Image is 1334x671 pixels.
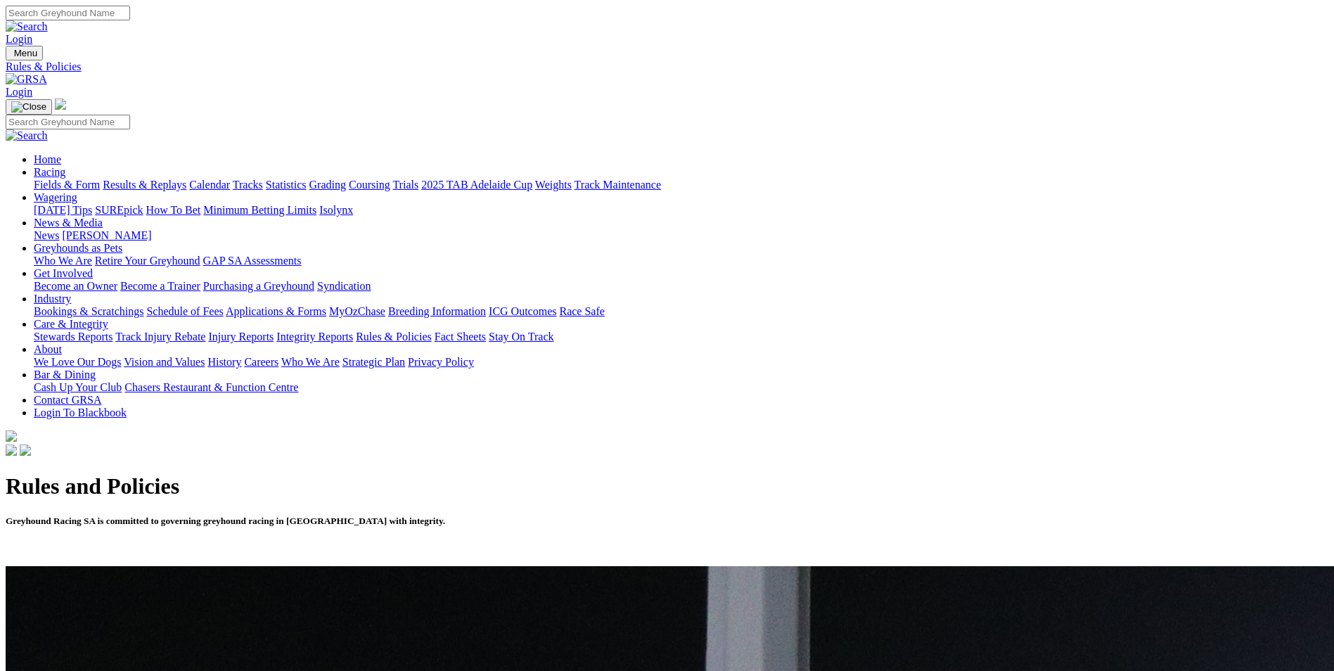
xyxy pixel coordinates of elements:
a: Coursing [349,179,390,191]
img: facebook.svg [6,445,17,456]
a: SUREpick [95,204,143,216]
a: Fields & Form [34,179,100,191]
img: Search [6,20,48,33]
a: Applications & Forms [226,305,326,317]
a: MyOzChase [329,305,385,317]
div: Care & Integrity [34,331,1328,343]
a: [PERSON_NAME] [62,229,151,241]
a: Fact Sheets [435,331,486,343]
img: logo-grsa-white.png [55,98,66,110]
a: Who We Are [281,356,340,368]
a: Careers [244,356,278,368]
a: Tracks [233,179,263,191]
a: Greyhounds as Pets [34,242,122,254]
a: Isolynx [319,204,353,216]
a: Rules & Policies [356,331,432,343]
input: Search [6,115,130,129]
span: Menu [14,48,37,58]
div: Bar & Dining [34,381,1328,394]
a: We Love Our Dogs [34,356,121,368]
div: News & Media [34,229,1328,242]
a: Vision and Values [124,356,205,368]
a: Purchasing a Greyhound [203,280,314,292]
a: Stay On Track [489,331,553,343]
div: About [34,356,1328,369]
a: Home [34,153,61,165]
img: Search [6,129,48,142]
a: Get Involved [34,267,93,279]
div: Get Involved [34,280,1328,293]
div: Greyhounds as Pets [34,255,1328,267]
a: About [34,343,62,355]
a: Schedule of Fees [146,305,223,317]
a: News & Media [34,217,103,229]
div: Racing [34,179,1328,191]
a: Login [6,33,32,45]
a: Weights [535,179,572,191]
h1: Rules and Policies [6,473,1328,499]
a: Calendar [189,179,230,191]
a: Industry [34,293,71,305]
a: Track Maintenance [575,179,661,191]
a: Injury Reports [208,331,274,343]
a: Cash Up Your Club [34,381,122,393]
div: Wagering [34,204,1328,217]
a: Stewards Reports [34,331,113,343]
a: Racing [34,166,65,178]
a: Who We Are [34,255,92,267]
img: Close [11,101,46,113]
a: History [207,356,241,368]
a: Rules & Policies [6,60,1328,73]
a: Bar & Dining [34,369,96,381]
button: Toggle navigation [6,46,43,60]
a: News [34,229,59,241]
img: logo-grsa-white.png [6,430,17,442]
a: Race Safe [559,305,604,317]
a: ICG Outcomes [489,305,556,317]
button: Toggle navigation [6,99,52,115]
a: Trials [392,179,418,191]
a: Results & Replays [103,179,186,191]
a: Contact GRSA [34,394,101,406]
input: Search [6,6,130,20]
div: Industry [34,305,1328,318]
a: Grading [309,179,346,191]
a: Login [6,86,32,98]
a: Care & Integrity [34,318,108,330]
a: Track Injury Rebate [115,331,205,343]
a: Strategic Plan [342,356,405,368]
img: GRSA [6,73,47,86]
a: Wagering [34,191,77,203]
a: Bookings & Scratchings [34,305,143,317]
a: Chasers Restaurant & Function Centre [124,381,298,393]
a: Minimum Betting Limits [203,204,316,216]
a: [DATE] Tips [34,204,92,216]
a: Privacy Policy [408,356,474,368]
h5: Greyhound Racing SA is committed to governing greyhound racing in [GEOGRAPHIC_DATA] with integrity. [6,516,1328,527]
a: How To Bet [146,204,201,216]
a: Breeding Information [388,305,486,317]
a: Integrity Reports [276,331,353,343]
a: 2025 TAB Adelaide Cup [421,179,532,191]
a: Retire Your Greyhound [95,255,200,267]
a: Statistics [266,179,307,191]
a: GAP SA Assessments [203,255,302,267]
a: Become a Trainer [120,280,200,292]
a: Login To Blackbook [34,407,127,418]
img: twitter.svg [20,445,31,456]
a: Become an Owner [34,280,117,292]
a: Syndication [317,280,371,292]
